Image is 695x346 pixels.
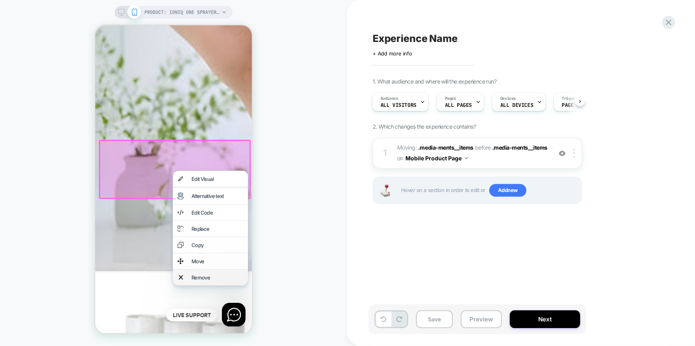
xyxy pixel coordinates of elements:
span: ALL PAGES [445,103,472,108]
img: remove element [83,249,88,255]
img: crossed eye [559,150,566,157]
div: Move [96,233,148,239]
div: Copy [96,217,148,223]
button: Save [416,310,453,328]
span: Add new [489,184,526,197]
img: edit code [82,184,88,190]
img: close [573,149,575,158]
span: PRODUCT: IONIQ ONE Sprayer + TAN [and] [145,6,220,19]
span: .media-ments__items [492,144,547,151]
span: Devices [500,96,516,101]
span: + Add more info [373,50,412,57]
img: down arrow [465,157,468,159]
span: Page Load [562,103,589,108]
img: replace element [82,200,88,207]
span: 1. What audience and where will the experience run? [373,78,496,85]
span: Hover on a section in order to edit or [401,184,578,197]
img: visual edit [82,167,88,174]
span: before [475,144,491,151]
span: Moving: [397,143,548,164]
span: Audience [381,96,398,101]
span: All Visitors [381,103,417,108]
div: Replace [96,200,148,207]
div: 1 [381,145,389,161]
img: move element [82,233,88,239]
img: copy element [82,217,88,223]
span: 2. Which changes the experience contains? [373,123,476,130]
iframe: To enrich screen reader interactions, please activate Accessibility in Grammarly extension settings [95,25,252,333]
span: Pages [445,96,456,101]
span: .media-ments__items [418,144,473,151]
button: Preview [461,310,502,328]
button: Mobile Product Page [405,152,468,164]
span: Experience Name [373,32,458,44]
span: on [397,153,403,163]
div: Edit Visual [96,150,148,157]
span: Trigger [562,96,578,101]
div: Edit Code [96,184,148,190]
div: Remove [96,249,148,255]
button: Next [510,310,580,328]
span: ALL DEVICES [500,103,533,108]
div: Alternative text [96,167,148,174]
img: Joystick [377,184,393,197]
